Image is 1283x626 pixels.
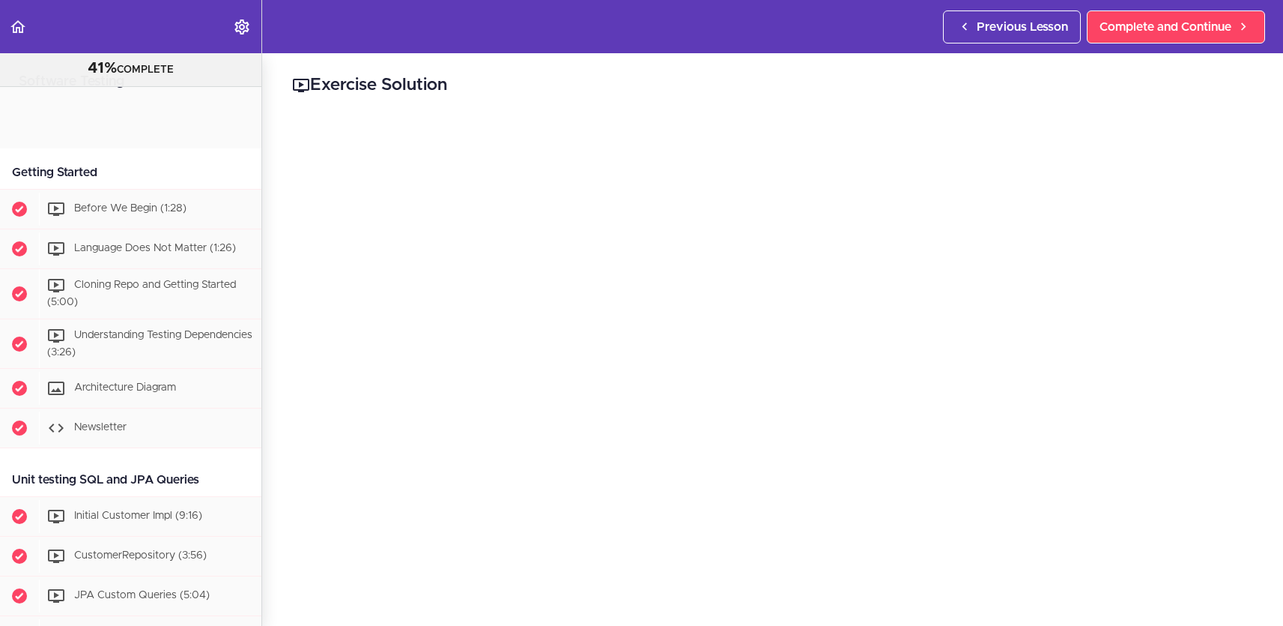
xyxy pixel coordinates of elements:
span: 41% [88,61,117,76]
span: JPA Custom Queries (5:04) [74,591,210,601]
span: Cloning Repo and Getting Started (5:00) [47,280,236,307]
h2: Exercise Solution [292,73,1253,98]
span: Before We Begin (1:28) [74,203,186,214]
span: CustomerRepository (3:56) [74,551,207,562]
span: Language Does Not Matter (1:26) [74,243,236,253]
div: COMPLETE [19,59,243,79]
svg: Back to course curriculum [9,18,27,36]
a: Complete and Continue [1087,10,1265,43]
span: Complete and Continue [1100,18,1231,36]
a: Previous Lesson [943,10,1081,43]
svg: Settings Menu [233,18,251,36]
span: Understanding Testing Dependencies (3:26) [47,330,252,358]
span: Initial Customer Impl (9:16) [74,511,202,522]
span: Architecture Diagram [74,383,176,394]
span: Previous Lesson [977,18,1068,36]
span: Newsletter [74,423,127,433]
